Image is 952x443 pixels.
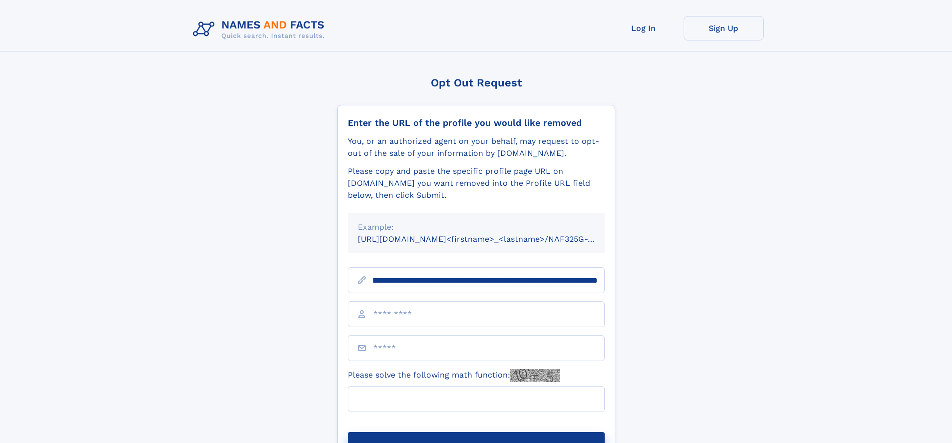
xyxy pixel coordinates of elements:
[189,16,333,43] img: Logo Names and Facts
[358,221,595,233] div: Example:
[348,369,560,382] label: Please solve the following math function:
[604,16,684,40] a: Log In
[337,76,615,89] div: Opt Out Request
[358,234,624,244] small: [URL][DOMAIN_NAME]<firstname>_<lastname>/NAF325G-xxxxxxxx
[684,16,764,40] a: Sign Up
[348,165,605,201] div: Please copy and paste the specific profile page URL on [DOMAIN_NAME] you want removed into the Pr...
[348,117,605,128] div: Enter the URL of the profile you would like removed
[348,135,605,159] div: You, or an authorized agent on your behalf, may request to opt-out of the sale of your informatio...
